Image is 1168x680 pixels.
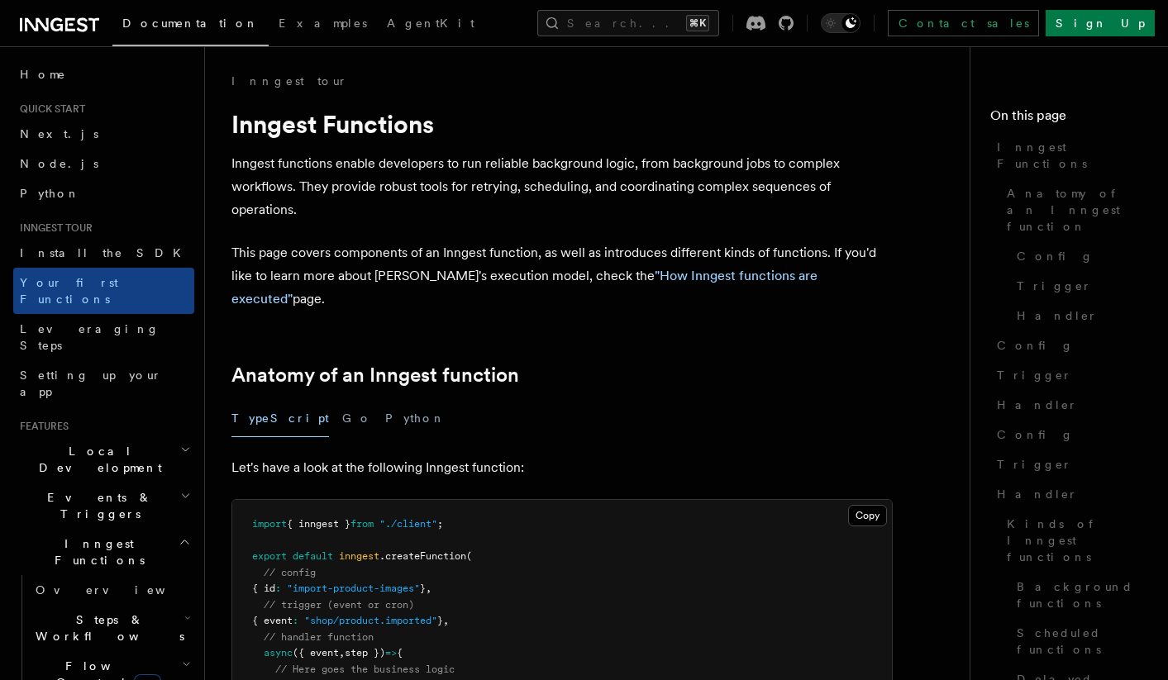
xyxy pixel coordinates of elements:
[997,486,1078,502] span: Handler
[13,102,85,116] span: Quick start
[1000,178,1148,241] a: Anatomy of an Inngest function
[20,66,66,83] span: Home
[990,479,1148,509] a: Handler
[1010,618,1148,664] a: Scheduled functions
[231,73,347,89] a: Inngest tour
[20,246,191,259] span: Install the SDK
[990,449,1148,479] a: Trigger
[387,17,474,30] span: AgentKit
[231,364,519,387] a: Anatomy of an Inngest function
[293,647,339,659] span: ({ event
[997,397,1078,413] span: Handler
[13,443,180,476] span: Local Development
[1017,278,1092,294] span: Trigger
[252,615,293,626] span: { event
[888,10,1039,36] a: Contact sales
[13,436,194,483] button: Local Development
[997,337,1074,354] span: Config
[990,106,1148,132] h4: On this page
[339,647,345,659] span: ,
[397,647,403,659] span: {
[13,268,194,314] a: Your first Functions
[275,583,281,594] span: :
[20,157,98,170] span: Node.js
[13,238,194,268] a: Install the SDK
[1007,185,1148,235] span: Anatomy of an Inngest function
[1017,248,1094,264] span: Config
[20,276,118,306] span: Your first Functions
[377,5,484,45] a: AgentKit
[420,583,426,594] span: }
[252,550,287,562] span: export
[13,529,194,575] button: Inngest Functions
[264,567,316,578] span: // config
[345,647,385,659] span: step })
[13,119,194,149] a: Next.js
[122,17,259,30] span: Documentation
[342,400,372,437] button: Go
[231,109,893,139] h1: Inngest Functions
[1007,516,1148,565] span: Kinds of Inngest functions
[1000,509,1148,572] a: Kinds of Inngest functions
[686,15,709,31] kbd: ⌘K
[426,583,431,594] span: ,
[990,360,1148,390] a: Trigger
[264,599,414,611] span: // trigger (event or cron)
[997,456,1072,473] span: Trigger
[293,550,333,562] span: default
[1010,241,1148,271] a: Config
[20,127,98,140] span: Next.js
[231,456,893,479] p: Let's have a look at the following Inngest function:
[997,139,1148,172] span: Inngest Functions
[443,615,449,626] span: ,
[990,420,1148,449] a: Config
[13,483,194,529] button: Events & Triggers
[350,518,374,530] span: from
[231,400,329,437] button: TypeScript
[231,152,893,221] p: Inngest functions enable developers to run reliable background logic, from background jobs to com...
[112,5,269,46] a: Documentation
[287,518,350,530] span: { inngest }
[821,13,861,33] button: Toggle dark mode
[29,575,194,605] a: Overview
[1010,572,1148,618] a: Background functions
[466,550,472,562] span: (
[13,360,194,407] a: Setting up your app
[264,631,374,643] span: // handler function
[997,367,1072,383] span: Trigger
[1010,301,1148,330] a: Handler
[385,647,397,659] span: =>
[13,314,194,360] a: Leveraging Steps
[437,615,443,626] span: }
[385,400,446,437] button: Python
[848,505,887,526] button: Copy
[264,647,293,659] span: async
[36,583,206,597] span: Overview
[990,132,1148,178] a: Inngest Functions
[20,187,80,200] span: Python
[997,426,1074,443] span: Config
[269,5,377,45] a: Examples
[1010,271,1148,301] a: Trigger
[20,369,162,398] span: Setting up your app
[231,241,893,311] p: This page covers components of an Inngest function, as well as introduces different kinds of func...
[13,221,93,235] span: Inngest tour
[339,550,379,562] span: inngest
[252,583,275,594] span: { id
[252,518,287,530] span: import
[13,420,69,433] span: Features
[379,518,437,530] span: "./client"
[13,535,179,568] span: Inngest Functions
[1017,625,1148,658] span: Scheduled functions
[13,149,194,178] a: Node.js
[437,518,443,530] span: ;
[287,583,420,594] span: "import-product-images"
[279,17,367,30] span: Examples
[293,615,298,626] span: :
[990,330,1148,360] a: Config
[304,615,437,626] span: "shop/product.imported"
[13,59,194,89] a: Home
[20,322,160,352] span: Leveraging Steps
[379,550,466,562] span: .createFunction
[29,605,194,651] button: Steps & Workflows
